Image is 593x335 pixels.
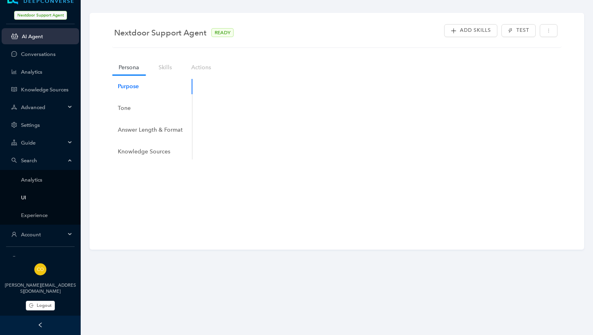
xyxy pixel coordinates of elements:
div: Answer Length & Format [118,126,183,134]
span: Test [516,27,529,34]
span: Account [21,232,65,238]
button: more [540,24,558,37]
span: Nextdoor Support Agent [14,11,67,20]
button: plusAdd Skills [444,24,497,37]
button: Logout [26,301,55,310]
img: 9bd6fc8dc59eafe68b94aecc33e6c356 [34,263,46,275]
span: Logout [37,302,52,309]
div: Knowledge Sources [118,147,170,156]
a: Actions [185,60,217,75]
span: deployment-unit [11,104,17,110]
span: Add Skills [460,27,491,34]
span: Help [21,256,73,262]
div: Tone [118,104,131,113]
a: AI Agent [22,33,73,39]
a: Analytics [21,69,73,75]
a: UI [21,194,73,201]
div: Purpose [118,82,139,91]
span: user [11,232,17,237]
span: question-circle [11,256,17,262]
a: Settings [21,122,73,128]
a: Persona [112,60,146,75]
span: logout [29,303,33,308]
span: Search [21,157,65,163]
a: Skills [152,60,178,75]
span: more [546,28,551,33]
span: Nextdoor Support Agent [114,26,207,39]
span: thunderbolt [508,28,513,33]
a: Analytics [21,177,73,183]
span: Advanced [21,104,65,110]
span: search [11,157,17,163]
button: thunderboltTest [501,24,535,37]
a: Conversations [21,51,73,57]
a: Experience [21,212,73,218]
span: READY [211,28,234,37]
a: Knowledge Sources [21,87,73,93]
span: plus [451,28,457,34]
span: Guide [21,140,65,146]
